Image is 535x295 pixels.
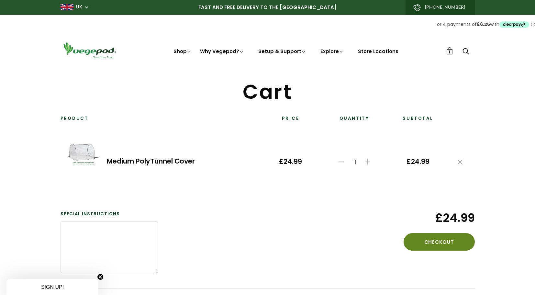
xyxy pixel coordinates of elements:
[6,279,98,295] div: SIGN UP!Close teaser
[97,274,104,280] button: Close teaser
[61,41,119,59] img: Vegepod
[358,48,398,55] a: Store Locations
[318,115,391,126] th: Quantity
[173,48,192,55] a: Shop
[449,49,450,55] span: 1
[391,115,446,126] th: Subtotal
[68,144,99,165] img: Medium PolyTunnel Cover
[263,115,318,126] th: Price
[61,211,158,217] label: Special instructions
[61,4,73,10] img: gb_large.png
[377,211,474,225] span: £24.99
[347,159,363,165] span: 1
[398,158,438,166] span: £24.99
[41,284,64,290] span: SIGN UP!
[61,115,263,126] th: Product
[258,48,306,55] a: Setup & Support
[463,48,469,55] a: Search
[446,47,453,54] a: 1
[61,82,475,102] h1: Cart
[107,156,195,166] a: Medium PolyTunnel Cover
[271,158,310,166] span: £24.99
[200,48,244,55] a: Why Vegepod?
[76,4,82,10] a: UK
[320,48,344,55] a: Explore
[404,233,475,251] button: Checkout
